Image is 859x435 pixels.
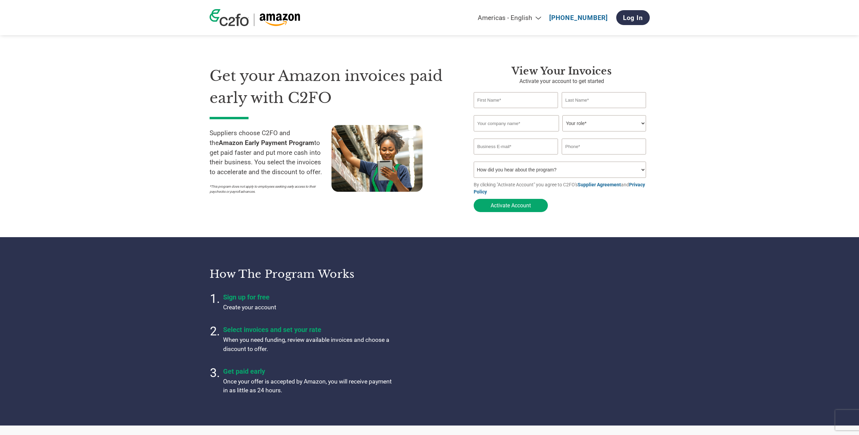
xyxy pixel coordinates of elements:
p: Suppliers choose C2FO and the to get paid faster and put more cash into their business. You selec... [210,128,331,177]
div: Invalid last name or last name is too long [562,109,646,112]
a: [PHONE_NUMBER] [549,14,608,22]
p: Activate your account to get started [474,77,650,85]
p: When you need funding, review available invoices and choose a discount to offer. [223,335,392,353]
input: Your company name* [474,115,559,131]
img: Amazon [259,14,300,26]
strong: Amazon Early Payment Program [219,139,314,147]
h4: Select invoices and set your rate [223,326,392,334]
h3: How the program works [210,267,421,281]
img: c2fo logo [210,9,249,26]
select: Title/Role [562,115,646,131]
p: *This program does not apply to employees seeking early access to their paychecks or payroll adva... [210,184,325,194]
img: supply chain worker [331,125,423,192]
input: Invalid Email format [474,139,558,154]
a: Supplier Agreement [578,182,621,187]
a: Privacy Policy [474,182,645,194]
a: Log In [616,10,650,25]
button: Activate Account [474,199,548,212]
div: Inavlid Phone Number [562,155,646,159]
h4: Sign up for free [223,293,392,301]
p: Once your offer is accepted by Amazon, you will receive payment in as little as 24 hours. [223,377,392,395]
h4: Get paid early [223,367,392,375]
div: Invalid first name or first name is too long [474,109,558,112]
h1: Get your Amazon invoices paid early with C2FO [210,65,453,109]
div: Inavlid Email Address [474,155,558,159]
input: Phone* [562,139,646,154]
p: Create your account [223,303,392,312]
input: First Name* [474,92,558,108]
p: By clicking "Activate Account" you agree to C2FO's and [474,181,650,195]
div: Invalid company name or company name is too long [474,132,646,136]
h3: View Your Invoices [474,65,650,77]
input: Last Name* [562,92,646,108]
